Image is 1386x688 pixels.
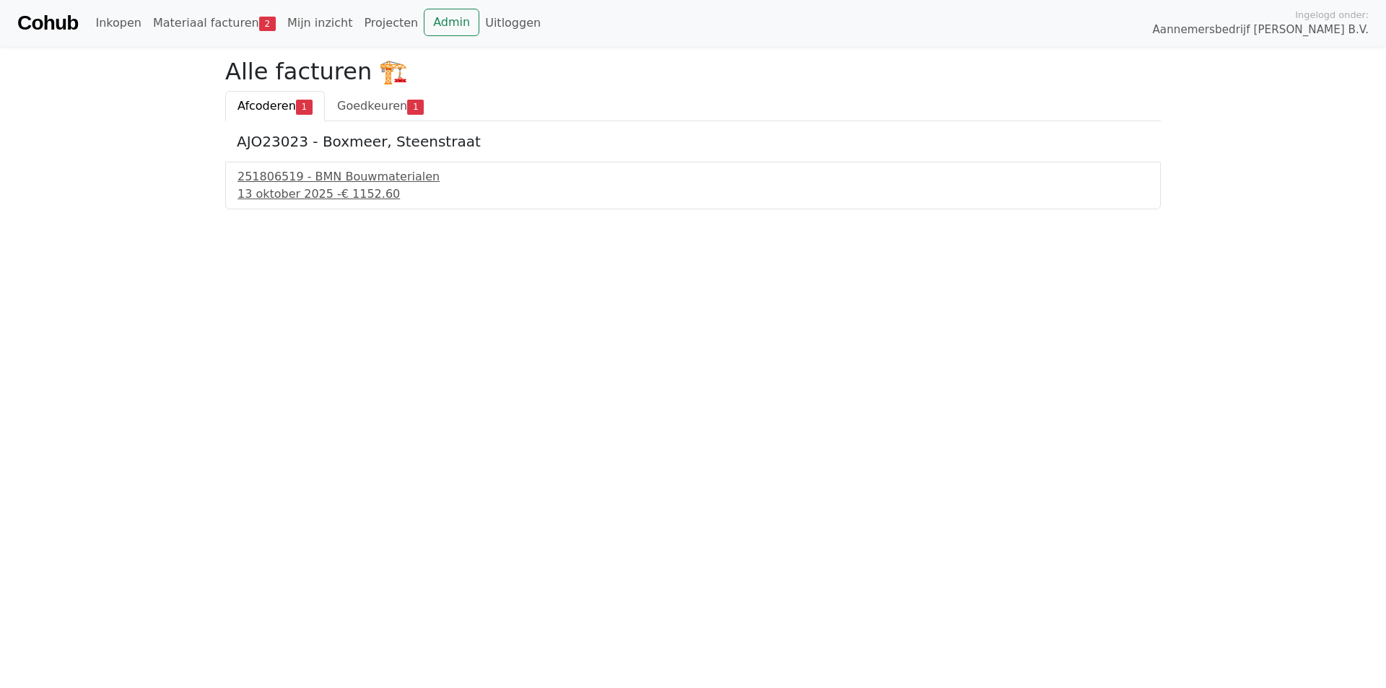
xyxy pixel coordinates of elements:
[237,99,296,113] span: Afcoderen
[325,91,436,121] a: Goedkeuren1
[337,99,407,113] span: Goedkeuren
[237,168,1149,186] div: 251806519 - BMN Bouwmaterialen
[424,9,479,36] a: Admin
[296,100,313,114] span: 1
[358,9,424,38] a: Projecten
[1152,22,1369,38] span: Aannemersbedrijf [PERSON_NAME] B.V.
[341,187,400,201] span: € 1152.60
[479,9,546,38] a: Uitloggen
[237,168,1149,203] a: 251806519 - BMN Bouwmaterialen13 oktober 2025 -€ 1152.60
[1295,8,1369,22] span: Ingelogd onder:
[17,6,78,40] a: Cohub
[407,100,424,114] span: 1
[237,133,1149,150] h5: AJO23023 - Boxmeer, Steenstraat
[237,186,1149,203] div: 13 oktober 2025 -
[147,9,282,38] a: Materiaal facturen2
[225,58,1161,85] h2: Alle facturen 🏗️
[90,9,147,38] a: Inkopen
[259,17,276,31] span: 2
[282,9,359,38] a: Mijn inzicht
[225,91,325,121] a: Afcoderen1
